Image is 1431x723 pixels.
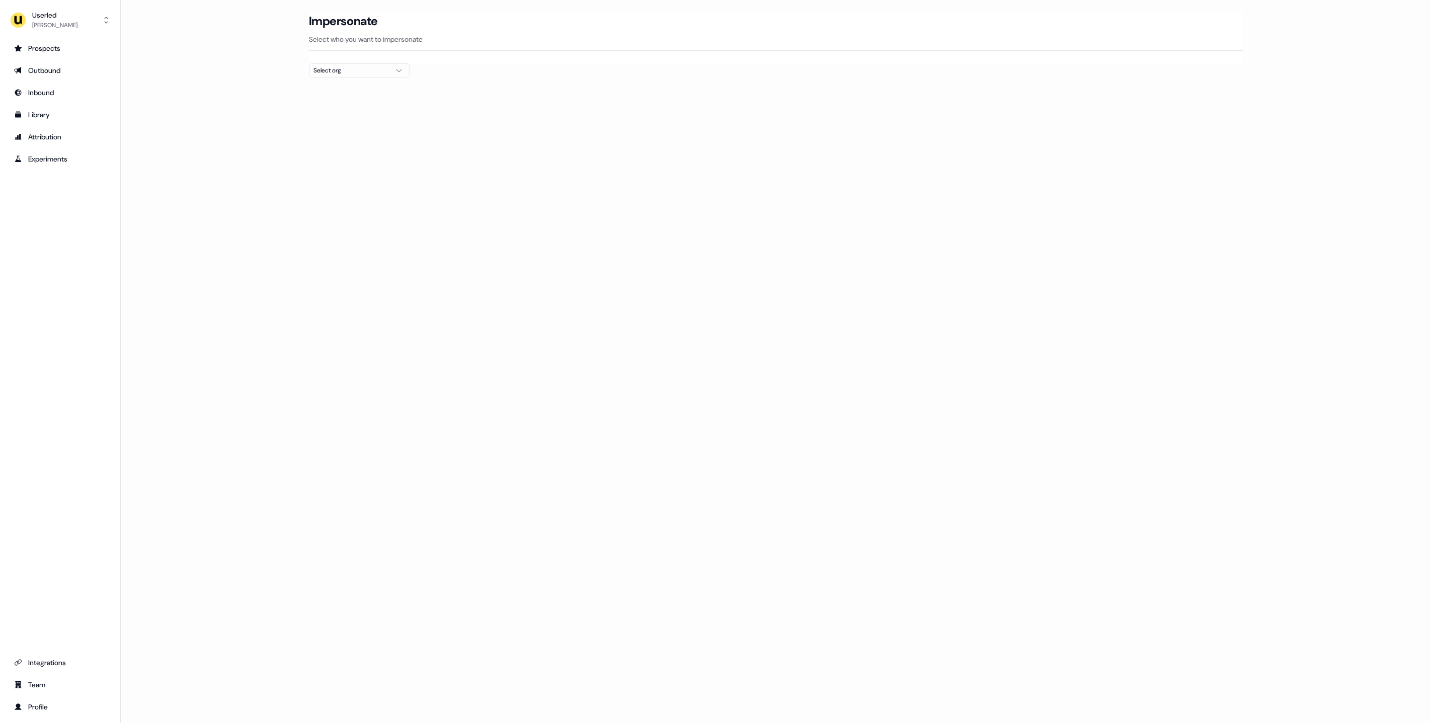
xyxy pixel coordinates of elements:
a: Go to templates [8,107,112,123]
div: Profile [14,702,106,712]
a: Go to experiments [8,151,112,167]
a: Go to Inbound [8,85,112,101]
a: Go to integrations [8,655,112,671]
div: Select org [313,65,389,75]
a: Go to team [8,677,112,693]
button: Select org [309,63,410,77]
p: Select who you want to impersonate [309,34,1243,44]
a: Go to attribution [8,129,112,145]
a: Go to profile [8,699,112,715]
div: Inbound [14,88,106,98]
div: Integrations [14,658,106,668]
a: Go to prospects [8,40,112,56]
button: Userled[PERSON_NAME] [8,8,112,32]
h3: Impersonate [309,14,378,29]
div: Experiments [14,154,106,164]
div: [PERSON_NAME] [32,20,77,30]
a: Go to outbound experience [8,62,112,78]
div: Library [14,110,106,120]
div: Team [14,680,106,690]
div: Userled [32,10,77,20]
div: Prospects [14,43,106,53]
div: Outbound [14,65,106,75]
div: Attribution [14,132,106,142]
